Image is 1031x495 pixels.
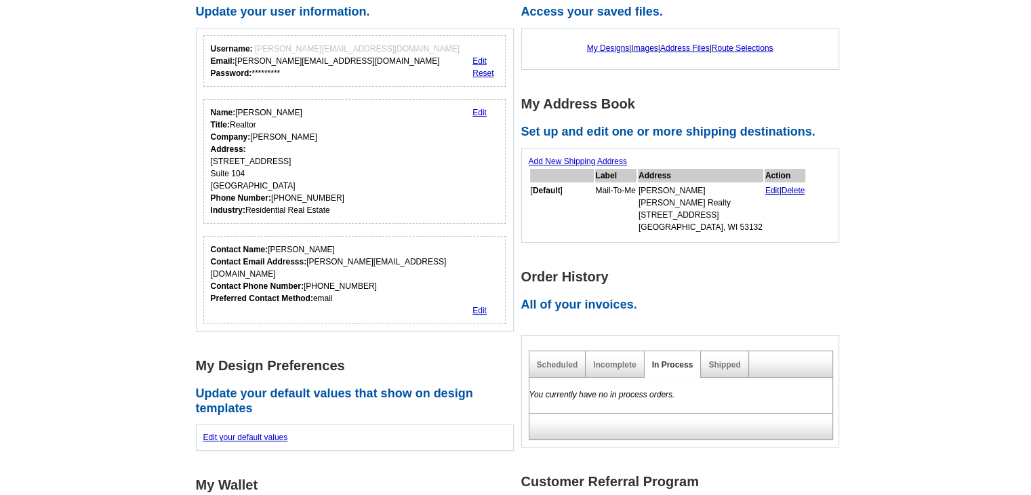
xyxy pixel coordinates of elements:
strong: Email: [211,56,235,66]
a: Shipped [708,360,740,370]
h1: My Design Preferences [196,359,521,373]
a: Edit [765,186,780,195]
h1: Order History [521,270,847,284]
em: You currently have no in process orders. [529,390,675,399]
h1: Customer Referral Program [521,475,847,489]
a: Reset [472,68,493,78]
td: [PERSON_NAME] [PERSON_NAME] Realty [STREET_ADDRESS] [GEOGRAPHIC_DATA], WI 53132 [638,184,763,234]
a: My Designs [587,43,630,53]
div: Your login information. [203,35,506,87]
h2: Update your default values that show on design templates [196,387,521,416]
strong: Username: [211,44,253,54]
div: [PERSON_NAME] Realtor [PERSON_NAME] [STREET_ADDRESS] Suite 104 [GEOGRAPHIC_DATA] [PHONE_NUMBER] R... [211,106,344,216]
td: [ ] [530,184,594,234]
strong: Password: [211,68,252,78]
h2: All of your invoices. [521,298,847,313]
a: Edit your default values [203,433,288,442]
a: Scheduled [537,360,578,370]
div: Who should we contact regarding order issues? [203,236,506,324]
a: Edit [472,56,487,66]
strong: Phone Number: [211,193,271,203]
strong: Address: [211,144,246,154]
strong: Company: [211,132,251,142]
a: Images [631,43,658,53]
strong: Name: [211,108,236,117]
a: Incomplete [593,360,636,370]
strong: Title: [211,120,230,130]
td: Mail-To-Me [595,184,636,234]
th: Label [595,169,636,182]
div: [PERSON_NAME] [PERSON_NAME][EMAIL_ADDRESS][DOMAIN_NAME] [PHONE_NUMBER] email [211,243,499,304]
strong: Preferred Contact Method: [211,294,313,303]
th: Address [638,169,763,182]
a: In Process [652,360,693,370]
a: Add New Shipping Address [529,157,627,166]
span: [PERSON_NAME][EMAIL_ADDRESS][DOMAIN_NAME] [255,44,460,54]
h2: Set up and edit one or more shipping destinations. [521,125,847,140]
strong: Contact Phone Number: [211,281,304,291]
a: Delete [782,186,805,195]
th: Action [765,169,806,182]
a: Edit [472,108,487,117]
div: [PERSON_NAME][EMAIL_ADDRESS][DOMAIN_NAME] ********* [211,43,460,79]
a: Route Selections [712,43,773,53]
a: Edit [472,306,487,315]
strong: Contact Email Addresss: [211,257,307,266]
b: Default [533,186,561,195]
h2: Access your saved files. [521,5,847,20]
div: | | | [529,35,832,61]
h1: My Wallet [196,478,521,492]
td: | [765,184,806,234]
strong: Contact Name: [211,245,268,254]
h1: My Address Book [521,97,847,111]
strong: Industry: [211,205,245,215]
h2: Update your user information. [196,5,521,20]
a: Address Files [660,43,710,53]
div: Your personal details. [203,99,506,224]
